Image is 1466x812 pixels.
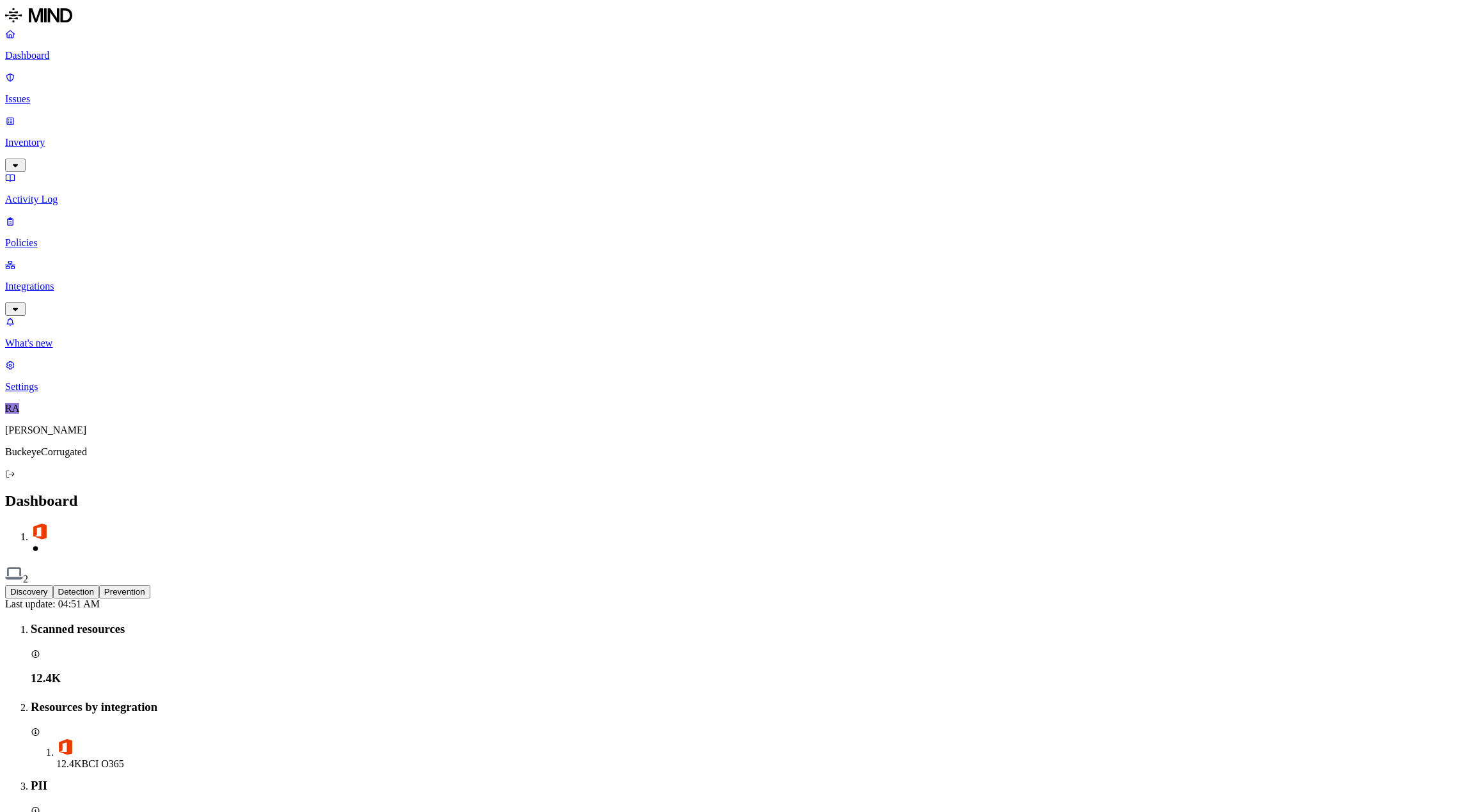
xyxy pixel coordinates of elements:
a: Inventory [5,115,1461,170]
p: Inventory [5,137,1461,148]
a: Settings [5,359,1461,393]
h3: Scanned resources [31,622,1461,636]
span: 2 [23,574,28,584]
p: Dashboard [5,50,1461,61]
span: RA [5,403,19,414]
h3: Resources by integration [31,700,1461,714]
a: Activity Log [5,172,1461,205]
p: Activity Log [5,194,1461,205]
img: MIND [5,5,72,26]
a: Issues [5,72,1461,105]
button: Discovery [5,585,53,598]
button: Detection [53,585,99,598]
span: 12.4K [56,758,82,769]
img: office-365.svg [31,522,49,540]
p: BuckeyeCorrugated [5,446,1461,458]
h3: 12.4K [31,671,1461,685]
a: What's new [5,316,1461,349]
span: Last update: 04:51 AM [5,598,100,609]
span: BCI O365 [82,758,124,769]
a: Policies [5,215,1461,249]
a: Integrations [5,259,1461,314]
img: endpoint.svg [5,565,23,582]
a: MIND [5,5,1461,28]
a: Dashboard [5,28,1461,61]
img: office-365.svg [56,738,74,756]
p: What's new [5,338,1461,349]
p: Settings [5,381,1461,393]
button: Prevention [99,585,150,598]
p: Integrations [5,281,1461,292]
p: Policies [5,237,1461,249]
h3: PII [31,779,1461,793]
h2: Dashboard [5,492,1461,510]
p: Issues [5,93,1461,105]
